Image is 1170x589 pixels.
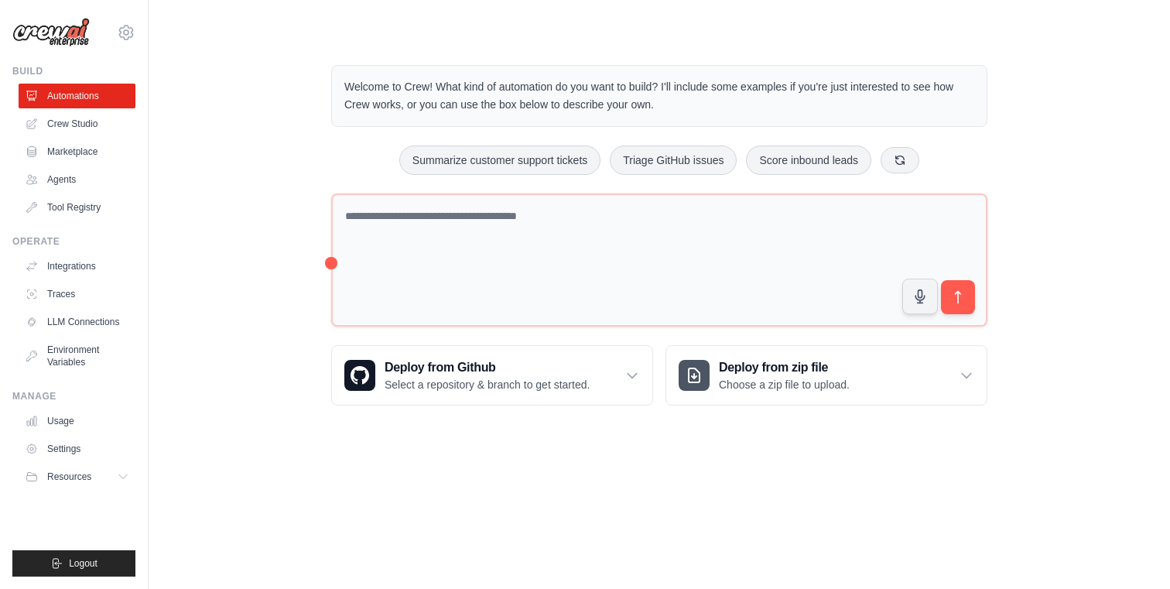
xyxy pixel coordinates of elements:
[610,146,737,175] button: Triage GitHub issues
[12,65,135,77] div: Build
[19,409,135,433] a: Usage
[69,557,97,570] span: Logout
[19,195,135,220] a: Tool Registry
[19,310,135,334] a: LLM Connections
[19,111,135,136] a: Crew Studio
[19,437,135,461] a: Settings
[19,282,135,306] a: Traces
[12,18,90,47] img: Logo
[19,84,135,108] a: Automations
[385,377,590,392] p: Select a repository & branch to get started.
[19,167,135,192] a: Agents
[12,390,135,402] div: Manage
[47,471,91,483] span: Resources
[399,146,600,175] button: Summarize customer support tickets
[12,235,135,248] div: Operate
[19,464,135,489] button: Resources
[385,358,590,377] h3: Deploy from Github
[19,139,135,164] a: Marketplace
[746,146,871,175] button: Score inbound leads
[12,550,135,577] button: Logout
[719,377,850,392] p: Choose a zip file to upload.
[719,358,850,377] h3: Deploy from zip file
[19,254,135,279] a: Integrations
[19,337,135,375] a: Environment Variables
[344,78,974,114] p: Welcome to Crew! What kind of automation do you want to build? I'll include some examples if you'...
